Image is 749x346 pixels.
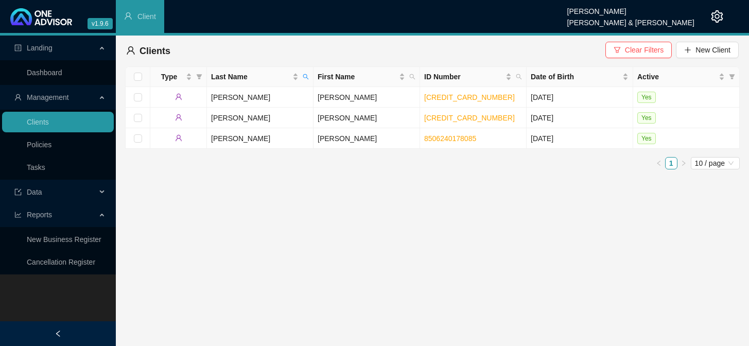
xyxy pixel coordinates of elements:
[126,46,135,55] span: user
[727,69,737,84] span: filter
[695,158,736,169] span: 10 / page
[424,71,503,82] span: ID Number
[194,69,204,84] span: filter
[666,158,677,169] a: 1
[140,46,170,56] span: Clients
[637,112,656,124] span: Yes
[175,93,182,100] span: user
[711,10,723,23] span: setting
[27,211,52,219] span: Reports
[27,163,45,171] a: Tasks
[175,134,182,142] span: user
[14,94,22,101] span: user
[656,160,662,166] span: left
[313,108,420,128] td: [PERSON_NAME]
[605,42,672,58] button: Clear Filters
[684,46,691,54] span: plus
[318,71,397,82] span: First Name
[313,128,420,149] td: [PERSON_NAME]
[514,69,524,84] span: search
[27,118,49,126] a: Clients
[207,67,313,87] th: Last Name
[637,92,656,103] span: Yes
[424,114,515,122] a: [CREDIT_CARD_NUMBER]
[665,157,677,169] li: 1
[301,69,311,84] span: search
[677,157,690,169] button: right
[729,74,735,80] span: filter
[27,141,51,149] a: Policies
[691,157,740,169] div: Page Size
[27,258,95,266] a: Cancellation Register
[14,188,22,196] span: import
[313,87,420,108] td: [PERSON_NAME]
[625,44,664,56] span: Clear Filters
[407,69,417,84] span: search
[681,160,687,166] span: right
[196,74,202,80] span: filter
[207,87,313,108] td: [PERSON_NAME]
[637,71,717,82] span: Active
[653,157,665,169] li: Previous Page
[527,67,633,87] th: Date of Birth
[27,68,62,77] a: Dashboard
[88,18,113,29] span: v1.9.6
[527,87,633,108] td: [DATE]
[677,157,690,169] li: Next Page
[124,12,132,20] span: user
[211,71,290,82] span: Last Name
[207,128,313,149] td: [PERSON_NAME]
[14,44,22,51] span: profile
[424,134,476,143] a: 8506240178085
[527,108,633,128] td: [DATE]
[14,211,22,218] span: line-chart
[424,93,515,101] a: [CREDIT_CARD_NUMBER]
[150,67,207,87] th: Type
[653,157,665,169] button: left
[409,74,415,80] span: search
[10,8,72,25] img: 2df55531c6924b55f21c4cf5d4484680-logo-light.svg
[313,67,420,87] th: First Name
[55,330,62,337] span: left
[154,71,184,82] span: Type
[27,235,101,244] a: New Business Register
[27,44,53,52] span: Landing
[303,74,309,80] span: search
[207,108,313,128] td: [PERSON_NAME]
[516,74,522,80] span: search
[137,12,156,21] span: Client
[527,128,633,149] td: [DATE]
[567,14,694,25] div: [PERSON_NAME] & [PERSON_NAME]
[567,3,694,14] div: [PERSON_NAME]
[420,67,527,87] th: ID Number
[175,114,182,121] span: user
[676,42,739,58] button: New Client
[531,71,620,82] span: Date of Birth
[27,93,69,101] span: Management
[27,188,42,196] span: Data
[637,133,656,144] span: Yes
[633,67,740,87] th: Active
[695,44,730,56] span: New Client
[614,46,621,54] span: filter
